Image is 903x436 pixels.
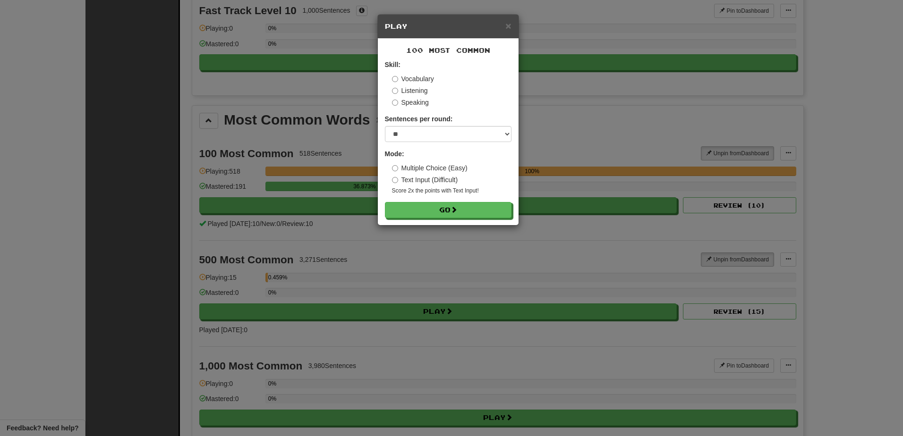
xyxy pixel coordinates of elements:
[385,61,400,68] strong: Skill:
[385,150,404,158] strong: Mode:
[392,76,398,82] input: Vocabulary
[505,20,511,31] span: ×
[385,22,511,31] h5: Play
[392,74,434,84] label: Vocabulary
[392,165,398,171] input: Multiple Choice (Easy)
[392,100,398,106] input: Speaking
[392,86,428,95] label: Listening
[392,163,468,173] label: Multiple Choice (Easy)
[385,114,453,124] label: Sentences per round:
[392,177,398,183] input: Text Input (Difficult)
[392,175,458,184] label: Text Input (Difficult)
[505,21,511,31] button: Close
[406,46,490,54] span: 100 Most Common
[392,187,511,195] small: Score 2x the points with Text Input !
[392,98,429,107] label: Speaking
[385,202,511,218] button: Go
[392,88,398,94] input: Listening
